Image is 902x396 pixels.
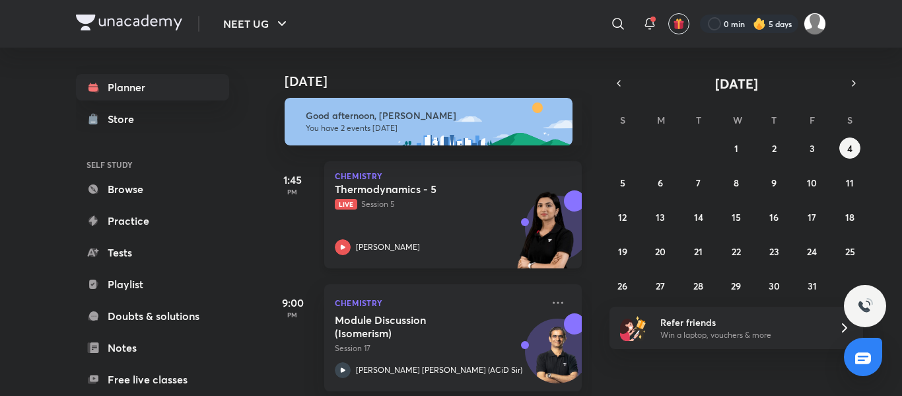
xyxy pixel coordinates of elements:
[618,211,627,223] abbr: October 12, 2025
[802,206,823,227] button: October 17, 2025
[726,172,747,193] button: October 8, 2025
[76,271,229,297] a: Playlist
[769,245,779,258] abbr: October 23, 2025
[266,172,319,188] h5: 1:45
[772,142,777,155] abbr: October 2, 2025
[612,172,633,193] button: October 5, 2025
[266,295,319,311] h5: 9:00
[771,114,777,126] abbr: Thursday
[726,275,747,296] button: October 29, 2025
[732,245,741,258] abbr: October 22, 2025
[802,275,823,296] button: October 31, 2025
[660,315,823,329] h6: Refer friends
[76,239,229,266] a: Tests
[108,111,142,127] div: Store
[763,206,784,227] button: October 16, 2025
[76,15,182,34] a: Company Logo
[769,280,780,292] abbr: October 30, 2025
[620,315,646,341] img: referral
[732,211,741,223] abbr: October 15, 2025
[771,177,777,189] abbr: October 9, 2025
[753,17,766,30] img: streak
[306,110,561,122] h6: Good afternoon, [PERSON_NAME]
[763,172,784,193] button: October 9, 2025
[509,190,582,282] img: unacademy
[335,295,542,311] p: Chemistry
[650,206,671,227] button: October 13, 2025
[845,245,855,258] abbr: October 25, 2025
[285,98,572,145] img: afternoon
[839,172,860,193] button: October 11, 2025
[688,206,709,227] button: October 14, 2025
[696,177,701,189] abbr: October 7, 2025
[356,364,522,376] p: [PERSON_NAME] [PERSON_NAME] (ACiD Sir)
[734,177,739,189] abbr: October 8, 2025
[694,211,703,223] abbr: October 14, 2025
[802,172,823,193] button: October 10, 2025
[335,172,571,180] p: Chemistry
[335,198,542,210] p: Session 5
[306,123,561,134] p: You have 2 events [DATE]
[733,114,742,126] abbr: Wednesday
[688,241,709,262] button: October 21, 2025
[845,211,854,223] abbr: October 18, 2025
[266,311,319,319] p: PM
[656,211,665,223] abbr: October 13, 2025
[839,138,860,159] button: October 4, 2025
[335,199,357,210] span: Live
[612,206,633,227] button: October 12, 2025
[526,326,589,389] img: Avatar
[620,177,625,189] abbr: October 5, 2025
[76,176,229,202] a: Browse
[660,329,823,341] p: Win a laptop, vouchers & more
[688,275,709,296] button: October 28, 2025
[847,114,852,126] abbr: Saturday
[618,245,627,258] abbr: October 19, 2025
[650,241,671,262] button: October 20, 2025
[335,313,499,340] h5: Module Discussion (Isomerism)
[847,142,852,155] abbr: October 4, 2025
[810,114,815,126] abbr: Friday
[76,208,229,234] a: Practice
[726,206,747,227] button: October 15, 2025
[696,114,701,126] abbr: Tuesday
[76,15,182,30] img: Company Logo
[846,177,854,189] abbr: October 11, 2025
[763,275,784,296] button: October 30, 2025
[802,138,823,159] button: October 3, 2025
[612,241,633,262] button: October 19, 2025
[857,298,873,314] img: ttu
[694,245,703,258] abbr: October 21, 2025
[656,280,665,292] abbr: October 27, 2025
[731,280,741,292] abbr: October 29, 2025
[726,241,747,262] button: October 22, 2025
[335,182,499,196] h5: Thermodynamics - 5
[335,342,542,354] p: Session 17
[769,211,779,223] abbr: October 16, 2025
[808,211,816,223] abbr: October 17, 2025
[657,114,665,126] abbr: Monday
[285,73,595,89] h4: [DATE]
[763,241,784,262] button: October 23, 2025
[76,366,229,393] a: Free live classes
[266,188,319,196] p: PM
[693,280,703,292] abbr: October 28, 2025
[715,75,758,93] span: [DATE]
[688,172,709,193] button: October 7, 2025
[763,138,784,159] button: October 2, 2025
[76,153,229,176] h6: SELF STUDY
[807,177,817,189] abbr: October 10, 2025
[734,142,738,155] abbr: October 1, 2025
[655,245,666,258] abbr: October 20, 2025
[76,74,229,100] a: Planner
[839,241,860,262] button: October 25, 2025
[620,114,625,126] abbr: Sunday
[650,172,671,193] button: October 6, 2025
[808,280,817,292] abbr: October 31, 2025
[807,245,817,258] abbr: October 24, 2025
[726,138,747,159] button: October 1, 2025
[668,13,689,34] button: avatar
[215,11,298,37] button: NEET UG
[839,206,860,227] button: October 18, 2025
[810,142,815,155] abbr: October 3, 2025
